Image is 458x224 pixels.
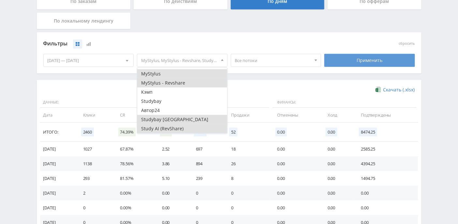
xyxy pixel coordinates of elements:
div: По локальному лендингу [37,13,131,29]
td: 0.00 [354,200,418,215]
span: 0.00 [275,128,287,136]
div: Применить [324,54,415,67]
td: 293 [77,171,114,186]
td: Итого: [40,123,77,142]
td: 0 [77,200,114,215]
td: 67.87% [114,142,155,156]
td: 26 [225,156,271,171]
td: 0 [189,200,225,215]
td: 0.00 [271,186,321,200]
span: MyStylus, MyStylus - Revshare, Studybay [GEOGRAPHIC_DATA], Study AI (RevShare) [141,54,217,67]
td: Дата [40,108,77,122]
td: 239 [189,171,225,186]
td: [DATE] [40,171,77,186]
td: 0 [225,186,271,200]
td: 78.56% [114,156,155,171]
button: сбросить [399,41,415,46]
div: [DATE] — [DATE] [44,54,134,67]
td: 0.00% [114,186,155,200]
button: Кэмп [137,88,227,97]
td: 0.00 [155,200,189,215]
span: Финансы: [273,97,417,108]
span: 52 [229,128,238,136]
button: MyStylus [137,69,227,78]
button: Studybay [GEOGRAPHIC_DATA] [137,115,227,124]
img: xlsx [376,86,381,93]
td: 5.10 [155,171,189,186]
td: 0.00 [271,142,321,156]
td: 894 [189,156,225,171]
td: [DATE] [40,156,77,171]
td: 0.00 [155,186,189,200]
td: 8 [225,171,271,186]
td: 2585.25 [354,142,418,156]
td: 0 [189,186,225,200]
td: CR [114,108,155,122]
td: 18 [225,142,271,156]
td: 0.00 [321,200,354,215]
td: 0.00 [271,156,321,171]
td: 0.00 [354,186,418,200]
td: [DATE] [40,186,77,200]
td: 0.00 [321,156,354,171]
td: 0.00 [271,171,321,186]
a: Скачать (.xlsx) [376,87,415,93]
span: 74.39% [118,128,136,136]
td: 0.00 [271,200,321,215]
td: 697 [189,142,225,156]
button: Studybay [137,97,227,106]
button: Автор24 [137,106,227,115]
td: Клики [77,108,114,122]
span: 8474.25 [359,128,377,136]
td: Отменены [271,108,321,122]
td: [DATE] [40,142,77,156]
button: Study AI (RevShare) [137,124,227,133]
td: 0.00 [321,171,354,186]
td: 0 [225,200,271,215]
span: Скачать (.xlsx) [383,87,415,92]
span: Данные: [40,97,188,108]
td: 0.00% [114,200,155,215]
span: Действия: [191,97,269,108]
td: 1027 [77,142,114,156]
div: Фильтры [43,39,321,49]
span: 0.00 [326,128,337,136]
td: [DATE] [40,200,77,215]
td: 1494.75 [354,171,418,186]
span: 2460 [81,128,94,136]
td: 81.57% [114,171,155,186]
td: 2 [77,186,114,200]
td: Подтверждены [354,108,418,122]
td: 0.00 [321,142,354,156]
button: MyStylus - Revshare [137,78,227,88]
td: 3.86 [155,156,189,171]
span: Все потоки [235,54,311,67]
td: Продажи [225,108,271,122]
td: 2.52 [155,142,189,156]
td: 0.00 [321,186,354,200]
td: 1138 [77,156,114,171]
td: 4394.25 [354,156,418,171]
td: Холд [321,108,354,122]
